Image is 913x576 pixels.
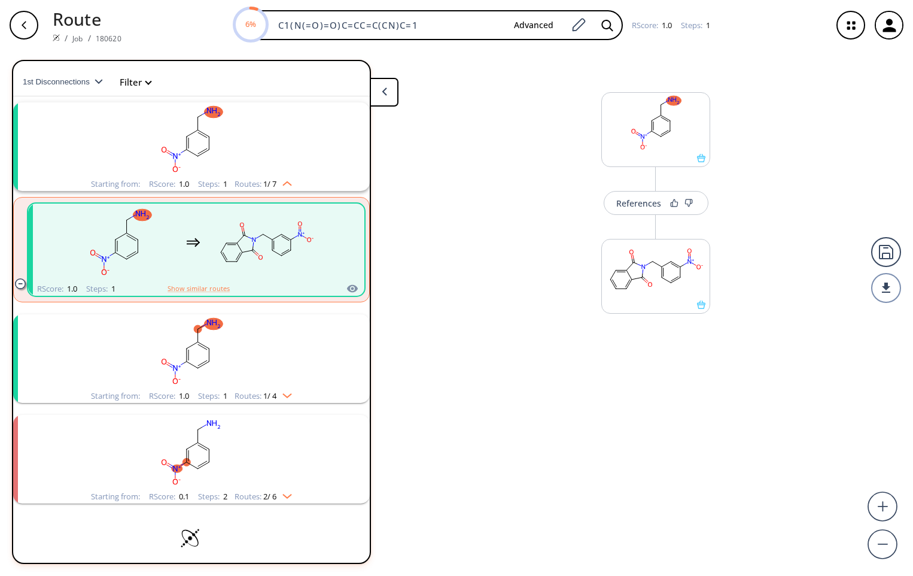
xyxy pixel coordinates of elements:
[72,34,83,44] a: Job
[177,390,189,401] span: 1.0
[263,493,276,501] span: 2 / 6
[221,390,227,401] span: 1
[704,20,710,31] span: 1
[198,493,227,501] div: Steps :
[65,283,77,294] span: 1.0
[177,178,189,189] span: 1.0
[66,205,174,280] svg: NCc1cccc([N+](=O)[O-])c1
[602,93,710,154] svg: NCc1cccc([N+](=O)[O-])c1
[36,415,347,490] svg: NCc1cccc([N+](=O)[O-])c1
[235,493,292,501] div: Routes:
[36,314,347,389] svg: NCc1cccc([N+](=O)[O-])c1
[65,32,68,44] li: /
[149,493,189,501] div: RScore :
[681,22,710,29] div: Steps :
[109,283,115,294] span: 1
[96,34,121,44] a: 180620
[263,180,276,188] span: 1 / 7
[53,6,121,32] p: Route
[245,19,256,29] text: 6%
[504,14,563,37] button: Advanced
[604,191,708,215] button: References
[86,285,115,293] div: Steps :
[177,491,189,502] span: 0.1
[36,102,347,177] svg: NCc1cccc([N+](=O)[O-])c1
[53,34,60,41] img: Spaya logo
[112,78,151,87] button: Filter
[23,68,112,96] button: 1st Disconnections
[91,180,140,188] div: Starting from:
[13,96,370,510] ul: clusters
[221,178,227,189] span: 1
[235,392,292,400] div: Routes:
[198,180,227,188] div: Steps :
[276,489,292,499] img: Down
[198,392,227,400] div: Steps :
[149,392,189,400] div: RScore :
[221,491,227,502] span: 2
[602,240,710,301] svg: O=C1c2ccccc2C(=O)N1Cc1cccc([N+](=O)[O-])c1
[276,177,292,186] img: Up
[88,32,91,44] li: /
[91,392,140,400] div: Starting from:
[271,19,504,31] input: Enter SMILES
[235,180,292,188] div: Routes:
[660,20,672,31] span: 1.0
[616,199,661,207] div: References
[632,22,672,29] div: RScore :
[212,205,320,280] svg: O=C1c2ccccc2C(=O)N1Cc1cccc([N+](=O)[O-])c1
[149,180,189,188] div: RScore :
[23,77,95,86] span: 1st Disconnections
[37,285,77,293] div: RScore :
[91,493,140,501] div: Starting from:
[168,283,230,294] button: Show similar routes
[276,389,292,398] img: Down
[263,392,276,400] span: 1 / 4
